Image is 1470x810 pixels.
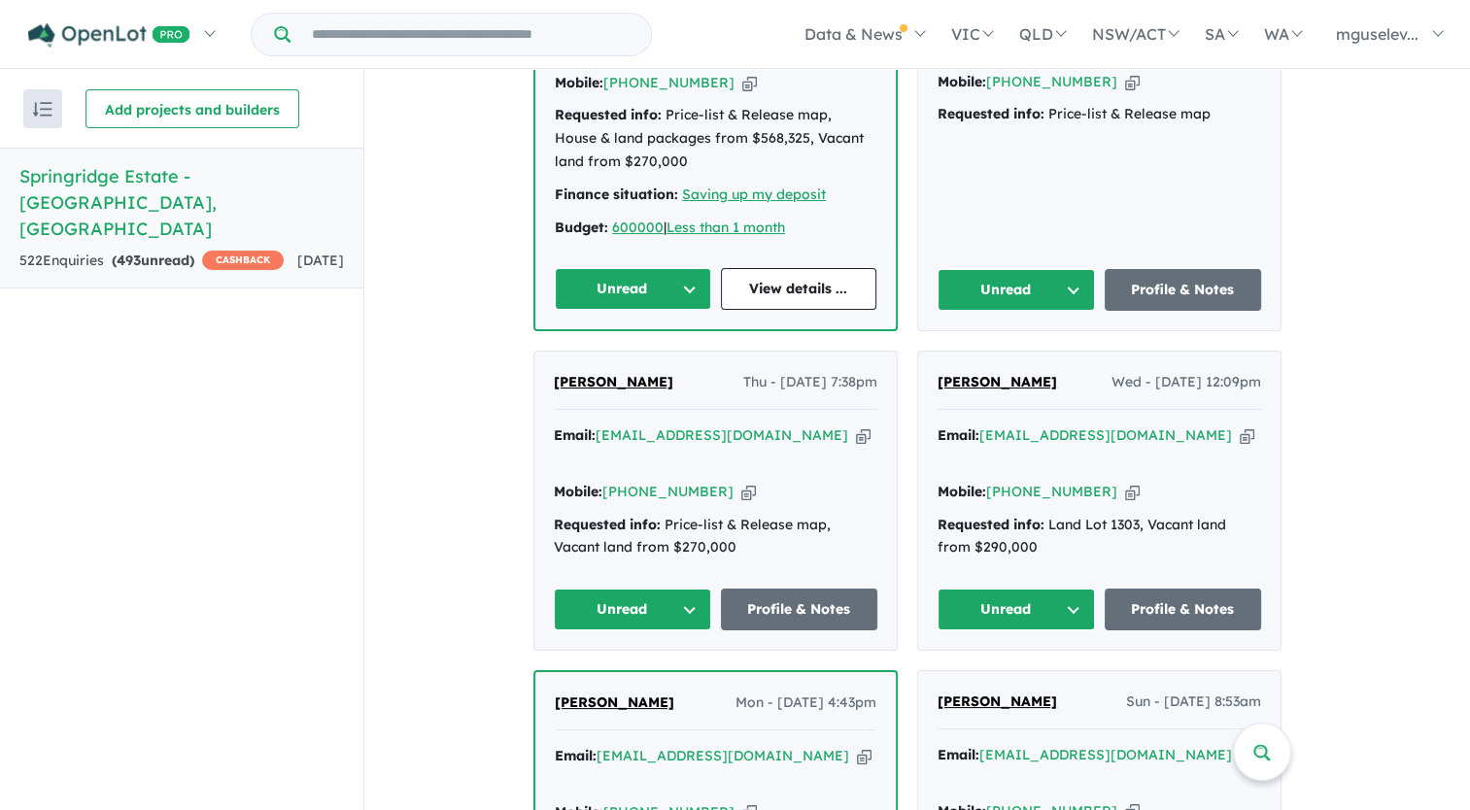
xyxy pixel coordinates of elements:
[555,104,876,173] div: Price-list & Release map, House & land packages from $568,325, Vacant land from $270,000
[554,514,877,560] div: Price-list & Release map, Vacant land from $270,000
[938,746,979,763] strong: Email:
[554,426,596,444] strong: Email:
[19,163,344,242] h5: Springridge Estate - [GEOGRAPHIC_DATA] , [GEOGRAPHIC_DATA]
[721,268,877,310] a: View details ...
[597,747,849,764] a: [EMAIL_ADDRESS][DOMAIN_NAME]
[667,219,785,236] a: Less than 1 month
[938,105,1044,122] strong: Requested info:
[19,250,284,273] div: 522 Enquir ies
[721,589,878,630] a: Profile & Notes
[938,692,1057,710] span: [PERSON_NAME]
[33,102,52,117] img: sort.svg
[1105,589,1262,630] a: Profile & Notes
[555,217,876,240] div: |
[294,14,647,55] input: Try estate name, suburb, builder or developer
[555,268,711,310] button: Unread
[603,74,735,91] a: [PHONE_NUMBER]
[938,426,979,444] strong: Email:
[1240,425,1254,446] button: Copy
[856,425,871,446] button: Copy
[612,219,664,236] a: 600000
[85,89,299,128] button: Add projects and builders
[28,23,190,48] img: Openlot PRO Logo White
[602,483,734,500] a: [PHONE_NUMBER]
[938,103,1261,126] div: Price-list & Release map
[554,371,673,394] a: [PERSON_NAME]
[1125,72,1140,92] button: Copy
[555,106,662,123] strong: Requested info:
[735,692,876,715] span: Mon - [DATE] 4:43pm
[555,693,674,711] span: [PERSON_NAME]
[938,516,1044,533] strong: Requested info:
[741,482,756,502] button: Copy
[938,269,1095,311] button: Unread
[938,371,1057,394] a: [PERSON_NAME]
[986,483,1117,500] a: [PHONE_NUMBER]
[555,219,608,236] strong: Budget:
[742,73,757,93] button: Copy
[938,514,1261,560] div: Land Lot 1303, Vacant land from $290,000
[938,73,986,90] strong: Mobile:
[979,746,1232,763] a: [EMAIL_ADDRESS][DOMAIN_NAME]
[743,371,877,394] span: Thu - [DATE] 7:38pm
[979,426,1232,444] a: [EMAIL_ADDRESS][DOMAIN_NAME]
[938,483,986,500] strong: Mobile:
[555,74,603,91] strong: Mobile:
[1126,691,1261,714] span: Sun - [DATE] 8:53am
[112,252,194,269] strong: ( unread)
[1125,482,1140,502] button: Copy
[938,589,1095,630] button: Unread
[202,251,284,270] span: CASHBACK
[986,73,1117,90] a: [PHONE_NUMBER]
[554,373,673,390] span: [PERSON_NAME]
[682,186,826,203] a: Saving up my deposit
[555,692,674,715] a: [PERSON_NAME]
[1336,24,1419,44] span: mguselev...
[554,589,711,630] button: Unread
[297,252,344,269] span: [DATE]
[554,516,661,533] strong: Requested info:
[117,252,141,269] span: 493
[596,426,848,444] a: [EMAIL_ADDRESS][DOMAIN_NAME]
[555,186,678,203] strong: Finance situation:
[1111,371,1261,394] span: Wed - [DATE] 12:09pm
[554,483,602,500] strong: Mobile:
[1105,269,1262,311] a: Profile & Notes
[857,746,872,766] button: Copy
[938,373,1057,390] span: [PERSON_NAME]
[938,691,1057,714] a: [PERSON_NAME]
[555,747,597,764] strong: Email:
